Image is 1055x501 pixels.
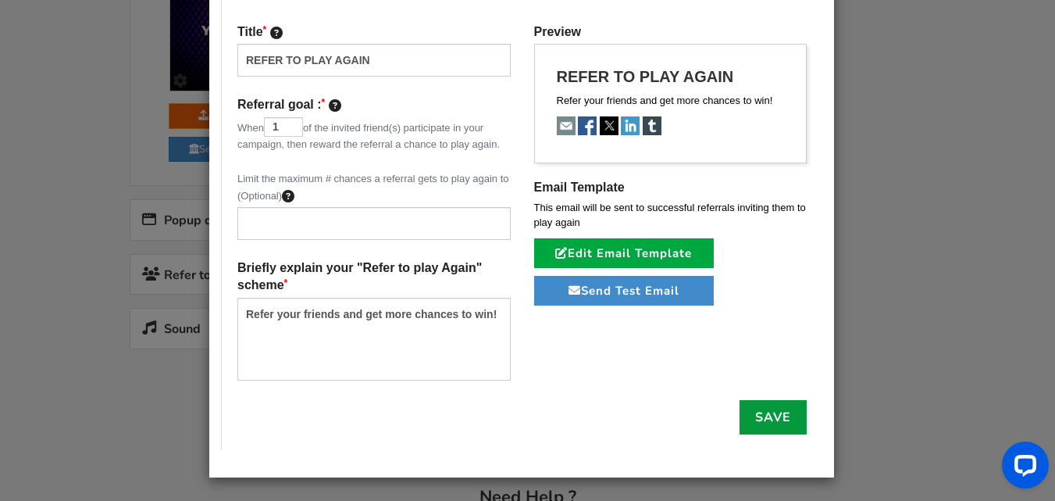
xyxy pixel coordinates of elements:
[60,331,235,348] strong: FEELING LUCKY? PLAY NOW!
[237,96,341,113] label: Referral goal :
[534,238,714,268] a: Edit Email Template
[30,435,42,446] input: I would like to receive updates and marketing emails. We will treat your information with respect...
[237,96,511,152] div: When of the invited friend(s) participate in your campaign, then reward the referral a chance to ...
[534,276,714,306] button: Send Test Email
[557,93,785,109] p: Refer your friends and get more chances to win!
[30,371,60,388] label: Email
[30,436,265,481] label: I would like to receive updates and marketing emails. We will treat your information with respect...
[989,435,1055,501] iframe: LiveChat chat widget
[237,259,511,293] label: Briefly explain your "Refer to play Again" scheme
[237,23,283,41] label: Title
[557,68,785,85] h4: REFER TO PLAY AGAIN
[237,171,511,240] div: Limit the maximum # chances a referral gets to play again to (Optional)
[534,200,807,231] p: This email will be sent to successful referrals inviting them to play again
[534,23,581,41] label: Preview
[740,400,807,435] a: Save
[534,179,625,196] label: Email Template
[239,5,279,16] a: click here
